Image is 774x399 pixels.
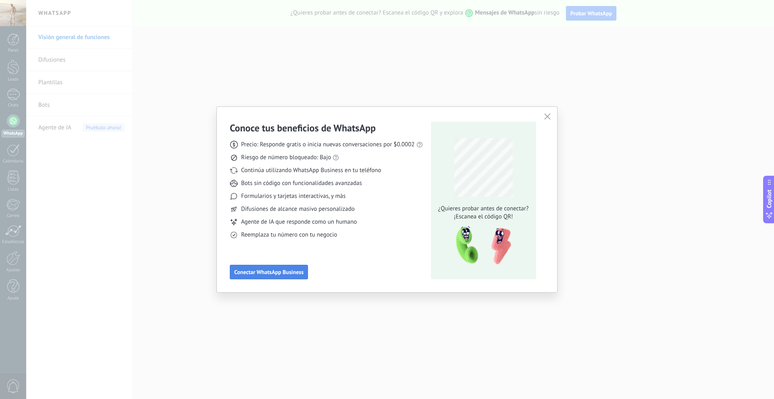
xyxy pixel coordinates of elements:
span: Difusiones de alcance masivo personalizado [241,205,355,213]
span: Agente de IA que responde como un humano [241,218,357,226]
h3: Conoce tus beneficios de WhatsApp [230,122,376,134]
span: Copilot [765,190,773,208]
span: Formularios y tarjetas interactivas, y más [241,192,345,200]
button: Conectar WhatsApp Business [230,265,308,279]
span: Reemplaza tu número con tu negocio [241,231,337,239]
span: ¡Escanea el código QR! [436,213,531,221]
span: Riesgo de número bloqueado: Bajo [241,154,331,162]
span: Continúa utilizando WhatsApp Business en tu teléfono [241,166,381,175]
span: Bots sin código con funcionalidades avanzadas [241,179,362,187]
span: Conectar WhatsApp Business [234,269,304,275]
span: Precio: Responde gratis o inicia nuevas conversaciones por $0.0002 [241,141,415,149]
span: ¿Quieres probar antes de conectar? [436,205,531,213]
img: qr-pic-1x.png [449,224,513,267]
